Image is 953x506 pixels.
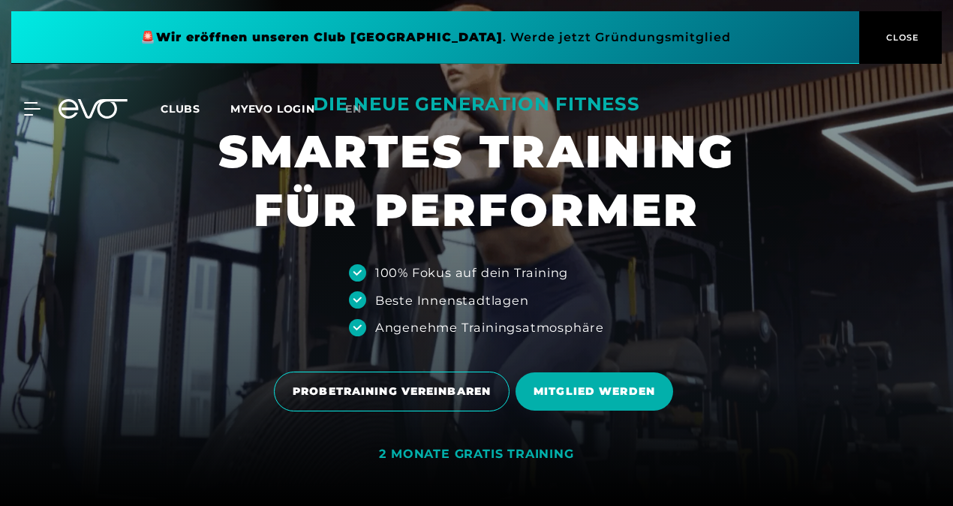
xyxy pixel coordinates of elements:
button: CLOSE [859,11,942,64]
a: MYEVO LOGIN [230,102,315,116]
span: Clubs [161,102,200,116]
span: PROBETRAINING VEREINBAREN [293,384,491,399]
h1: SMARTES TRAINING FÜR PERFORMER [218,122,735,239]
span: MITGLIED WERDEN [534,384,655,399]
div: Beste Innenstadtlagen [375,291,529,309]
div: Angenehme Trainingsatmosphäre [375,318,604,336]
span: CLOSE [882,31,919,44]
div: 100% Fokus auf dein Training [375,264,568,282]
a: MITGLIED WERDEN [516,361,679,422]
span: en [345,102,362,116]
a: en [345,101,380,118]
a: Clubs [161,101,230,116]
a: PROBETRAINING VEREINBAREN [274,360,516,423]
div: 2 MONATE GRATIS TRAINING [379,447,573,462]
